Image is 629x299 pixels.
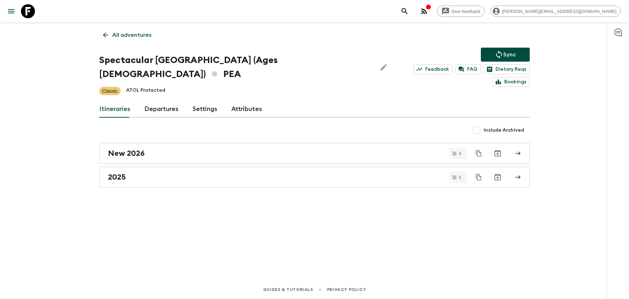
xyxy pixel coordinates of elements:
button: Sync adventure departures to the booking engine [481,48,530,62]
button: Duplicate [472,171,485,183]
h1: Spectacular [GEOGRAPHIC_DATA] (Ages [DEMOGRAPHIC_DATA]) PEA [99,53,371,81]
span: [PERSON_NAME][EMAIL_ADDRESS][DOMAIN_NAME] [498,9,620,14]
a: Give feedback [437,6,485,17]
h2: New 2026 [108,149,145,158]
a: FAQ [455,64,481,74]
button: search adventures [398,4,412,18]
a: Privacy Policy [327,286,366,293]
span: 4 [455,151,465,156]
a: All adventures [99,28,155,42]
button: Duplicate [472,147,485,160]
span: Give feedback [448,9,484,14]
p: ATOL Protected [126,87,165,95]
a: 2025 [99,167,530,188]
a: Attributes [231,101,262,118]
p: All adventures [112,31,151,39]
div: [PERSON_NAME][EMAIL_ADDRESS][DOMAIN_NAME] [490,6,621,17]
p: Sync [503,50,516,59]
button: Edit Adventure Title [377,53,391,81]
a: Guides & Tutorials [263,286,313,293]
h2: 2025 [108,173,126,182]
a: New 2026 [99,143,530,164]
span: Include Archived [484,127,524,134]
a: Departures [144,101,179,118]
p: Classic [102,88,118,95]
a: Itineraries [99,101,130,118]
button: Archive [491,170,505,184]
button: Archive [491,146,505,160]
a: Bookings [492,77,530,87]
a: Dietary Reqs [484,64,530,74]
a: Feedback [413,64,453,74]
a: Settings [193,101,217,118]
span: 5 [455,175,465,180]
button: menu [4,4,18,18]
